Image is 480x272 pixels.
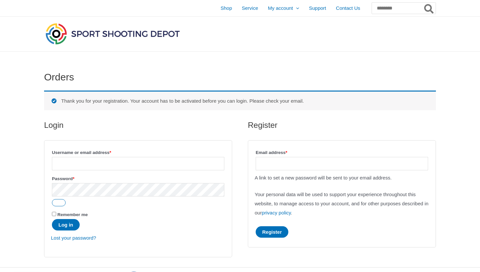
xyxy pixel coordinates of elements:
a: Lost your password? [51,235,96,241]
span: Remember me [57,212,88,217]
button: Search [423,3,436,14]
h1: Orders [44,71,436,83]
label: Email address [256,148,428,157]
button: Show password [52,199,66,206]
h2: Login [44,120,232,130]
label: Username or email address [52,148,224,157]
img: Sport Shooting Depot [44,22,181,46]
a: privacy policy [262,210,291,215]
h2: Register [248,120,436,130]
label: Password [52,174,224,183]
p: Your personal data will be used to support your experience throughout this website, to manage acc... [255,190,429,217]
p: A link to set a new password will be sent to your email address. [255,173,429,182]
button: Log in [52,219,80,230]
div: Thank you for your registration. Your account has to be activated before you can login. Please ch... [44,91,436,110]
button: Register [256,226,288,238]
input: Remember me [52,212,56,216]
